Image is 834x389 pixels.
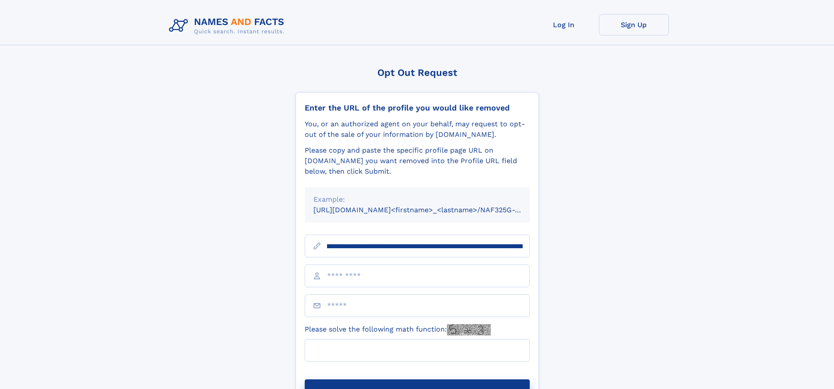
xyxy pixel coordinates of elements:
[599,14,669,36] a: Sign Up
[305,119,530,140] div: You, or an authorized agent on your behalf, may request to opt-out of the sale of your informatio...
[296,67,539,78] div: Opt Out Request
[305,324,491,335] label: Please solve the following math function:
[305,103,530,113] div: Enter the URL of the profile you would like removed
[305,145,530,177] div: Please copy and paste the specific profile page URL on [DOMAIN_NAME] you want removed into the Pr...
[529,14,599,36] a: Log In
[313,194,521,205] div: Example:
[313,206,546,214] small: [URL][DOMAIN_NAME]<firstname>_<lastname>/NAF325G-xxxxxxxx
[165,14,292,38] img: Logo Names and Facts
